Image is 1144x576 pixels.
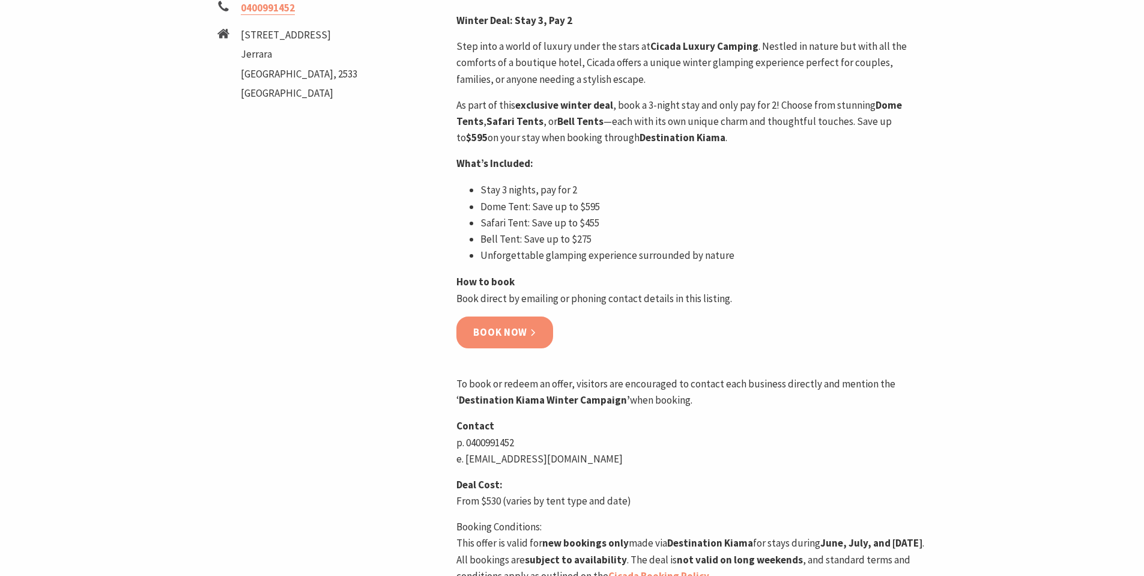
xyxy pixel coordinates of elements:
p: Unforgettable glamping experience surrounded by nature [480,247,927,264]
strong: Deal Cost: [456,478,503,491]
p: p. 0400991452 e. [EMAIL_ADDRESS][DOMAIN_NAME] [456,418,927,467]
strong: subject to availability [525,553,627,566]
strong: What’s Included: [456,157,533,170]
strong: not valid on long weekends [677,553,803,566]
li: [STREET_ADDRESS] [241,27,357,43]
strong: new bookings only [542,536,629,550]
p: From $530 (varies by tent type and date) [456,477,927,509]
strong: Dome Tents [456,99,902,128]
strong: Destination Kiama Winter Campaign’ [459,393,630,407]
strong: $595 [466,131,488,144]
strong: Cicada Luxury Camping [650,40,758,53]
li: [GEOGRAPHIC_DATA] [241,85,357,102]
p: Step into a world of luxury under the stars at . Nestled in nature but with all the comforts of a... [456,38,927,88]
strong: June, July, and [DATE] [820,536,922,550]
p: As part of this , book a 3-night stay and only pay for 2! Choose from stunning , , or —each with ... [456,97,927,147]
strong: exclusive winter deal [515,99,613,112]
p: Stay 3 nights, pay for 2 [480,182,927,198]
li: Jerrara [241,46,357,62]
strong: Destination Kiama [640,131,725,144]
li: [GEOGRAPHIC_DATA], 2533 [241,66,357,82]
p: Dome Tent: Save up to $595 [480,199,927,215]
strong: Destination Kiama [667,536,753,550]
a: 0400991452 [241,1,295,15]
p: To book or redeem an offer, visitors are encouraged to contact each business directly and mention... [456,376,927,408]
strong: How to book [456,275,515,288]
p: Safari Tent: Save up to $455 [480,215,927,231]
strong: Bell Tents [557,115,604,128]
strong: Contact [456,419,494,432]
strong: Winter Deal: Stay 3, Pay 2 [456,14,572,27]
strong: Safari Tents [486,115,543,128]
p: Book direct by emailing or phoning contact details in this listing. [456,274,927,306]
a: Book now [456,317,553,348]
p: Bell Tent: Save up to $275 [480,231,927,247]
